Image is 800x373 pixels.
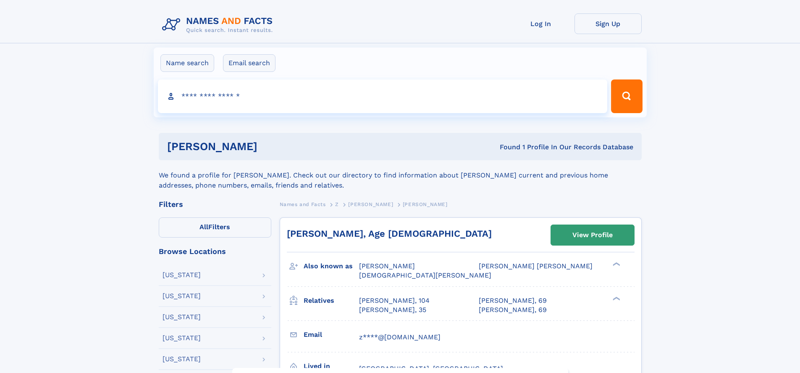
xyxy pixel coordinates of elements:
[304,328,359,342] h3: Email
[163,293,201,299] div: [US_STATE]
[359,262,415,270] span: [PERSON_NAME]
[159,13,280,36] img: Logo Names and Facts
[335,199,339,209] a: Z
[159,160,642,190] div: We found a profile for [PERSON_NAME]. Check out our directory to find information about [PERSON_N...
[304,259,359,273] h3: Also known as
[159,248,271,255] div: Browse Locations
[403,201,448,207] span: [PERSON_NAME]
[163,356,201,362] div: [US_STATE]
[163,272,201,278] div: [US_STATE]
[359,365,503,373] span: [GEOGRAPHIC_DATA], [GEOGRAPHIC_DATA]
[551,225,634,245] a: View Profile
[507,13,574,34] a: Log In
[479,262,593,270] span: [PERSON_NAME] [PERSON_NAME]
[359,271,491,279] span: [DEMOGRAPHIC_DATA][PERSON_NAME]
[479,296,547,305] a: [PERSON_NAME], 69
[479,305,547,315] a: [PERSON_NAME], 69
[335,201,339,207] span: Z
[199,223,208,231] span: All
[348,199,393,209] a: [PERSON_NAME]
[287,228,492,239] a: [PERSON_NAME], Age [DEMOGRAPHIC_DATA]
[163,335,201,341] div: [US_STATE]
[378,143,633,152] div: Found 1 Profile In Our Records Database
[167,141,379,152] h1: [PERSON_NAME]
[159,217,271,238] label: Filters
[304,294,359,308] h3: Relatives
[159,201,271,208] div: Filters
[359,296,430,305] a: [PERSON_NAME], 104
[574,13,642,34] a: Sign Up
[572,225,613,245] div: View Profile
[163,314,201,320] div: [US_STATE]
[359,305,426,315] a: [PERSON_NAME], 35
[348,201,393,207] span: [PERSON_NAME]
[611,296,621,301] div: ❯
[611,79,642,113] button: Search Button
[280,199,326,209] a: Names and Facts
[223,54,275,72] label: Email search
[160,54,214,72] label: Name search
[611,262,621,267] div: ❯
[158,79,608,113] input: search input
